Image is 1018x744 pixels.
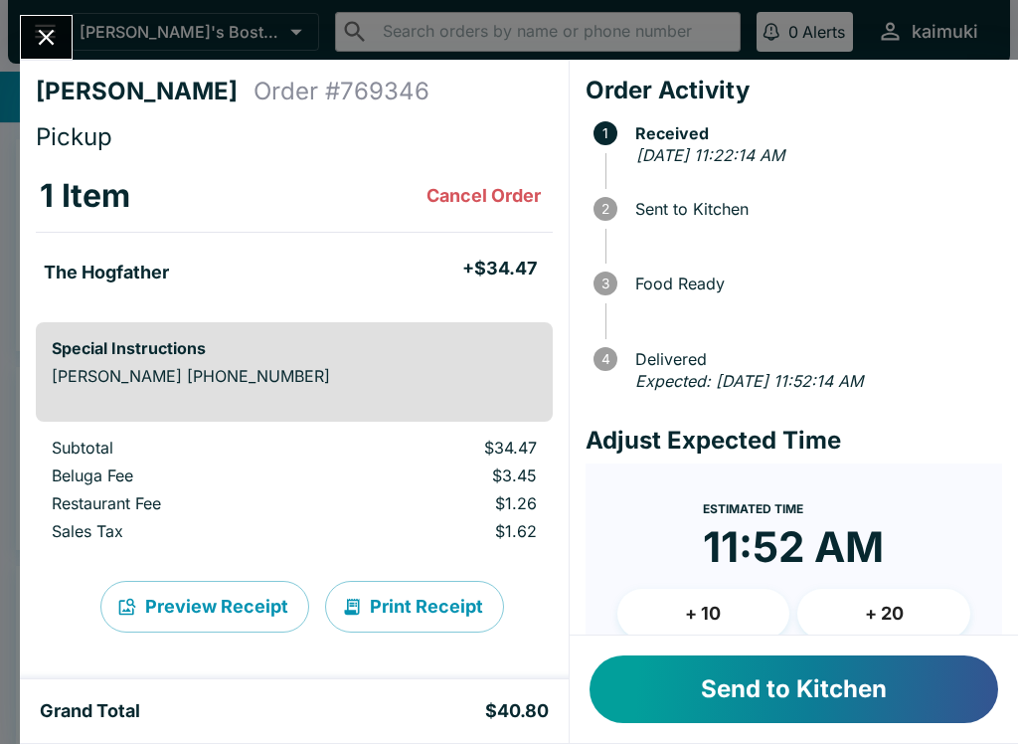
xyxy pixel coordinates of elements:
button: + 10 [617,589,790,639]
p: Sales Tax [52,521,312,541]
p: [PERSON_NAME] [PHONE_NUMBER] [52,366,537,386]
span: Estimated Time [703,501,803,516]
button: Preview Receipt [100,581,309,633]
h4: Adjust Expected Time [586,426,1002,456]
span: Food Ready [625,275,1002,292]
p: $34.47 [344,438,536,458]
table: orders table [36,160,553,306]
h3: 1 Item [40,176,130,216]
p: Beluga Fee [52,465,312,485]
em: Expected: [DATE] 11:52:14 AM [635,371,863,391]
em: [DATE] 11:22:14 AM [636,145,784,165]
text: 2 [601,201,609,217]
h6: Special Instructions [52,338,537,358]
text: 1 [602,125,608,141]
button: Close [21,16,72,59]
h4: Order Activity [586,76,1002,105]
table: orders table [36,438,553,549]
span: Received [625,124,1002,142]
h5: + $34.47 [462,257,537,280]
button: Print Receipt [325,581,504,633]
time: 11:52 AM [703,521,884,573]
h5: Grand Total [40,699,140,723]
p: Restaurant Fee [52,493,312,513]
button: Cancel Order [419,176,549,216]
p: $1.62 [344,521,536,541]
span: Delivered [625,350,1002,368]
span: Sent to Kitchen [625,200,1002,218]
button: + 20 [797,589,970,639]
h5: $40.80 [485,699,549,723]
p: $1.26 [344,493,536,513]
p: Subtotal [52,438,312,458]
h5: The Hogfather [44,261,169,284]
h4: [PERSON_NAME] [36,77,254,106]
h4: Order # 769346 [254,77,429,106]
button: Send to Kitchen [590,655,998,723]
span: Pickup [36,122,112,151]
text: 3 [601,276,609,291]
text: 4 [600,351,609,367]
p: $3.45 [344,465,536,485]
